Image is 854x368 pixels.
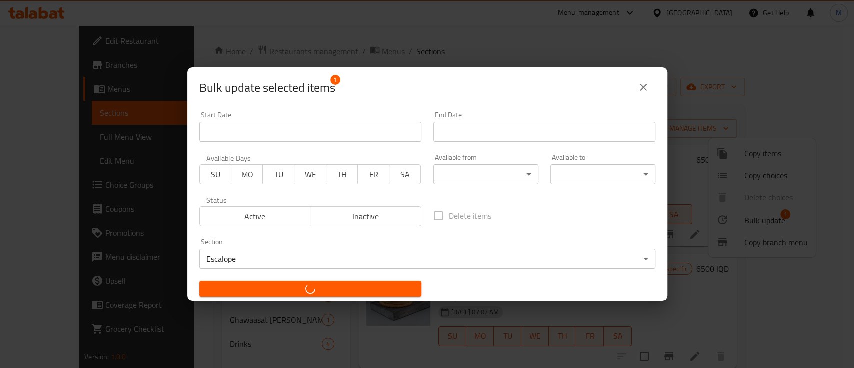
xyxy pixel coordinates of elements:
[631,75,655,99] button: close
[231,164,263,184] button: MO
[449,210,491,222] span: Delete items
[262,164,294,184] button: TU
[330,167,354,182] span: TH
[235,167,259,182] span: MO
[199,206,311,226] button: Active
[314,209,417,224] span: Inactive
[389,164,421,184] button: SA
[550,164,655,184] div: ​
[393,167,417,182] span: SA
[204,209,307,224] span: Active
[294,164,326,184] button: WE
[433,164,538,184] div: ​
[267,167,290,182] span: TU
[298,167,322,182] span: WE
[204,167,227,182] span: SU
[357,164,389,184] button: FR
[330,75,340,85] span: 1
[362,167,385,182] span: FR
[310,206,421,226] button: Inactive
[199,80,335,96] span: Selected items count
[199,249,655,269] div: Escalope
[326,164,358,184] button: TH
[199,164,231,184] button: SU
